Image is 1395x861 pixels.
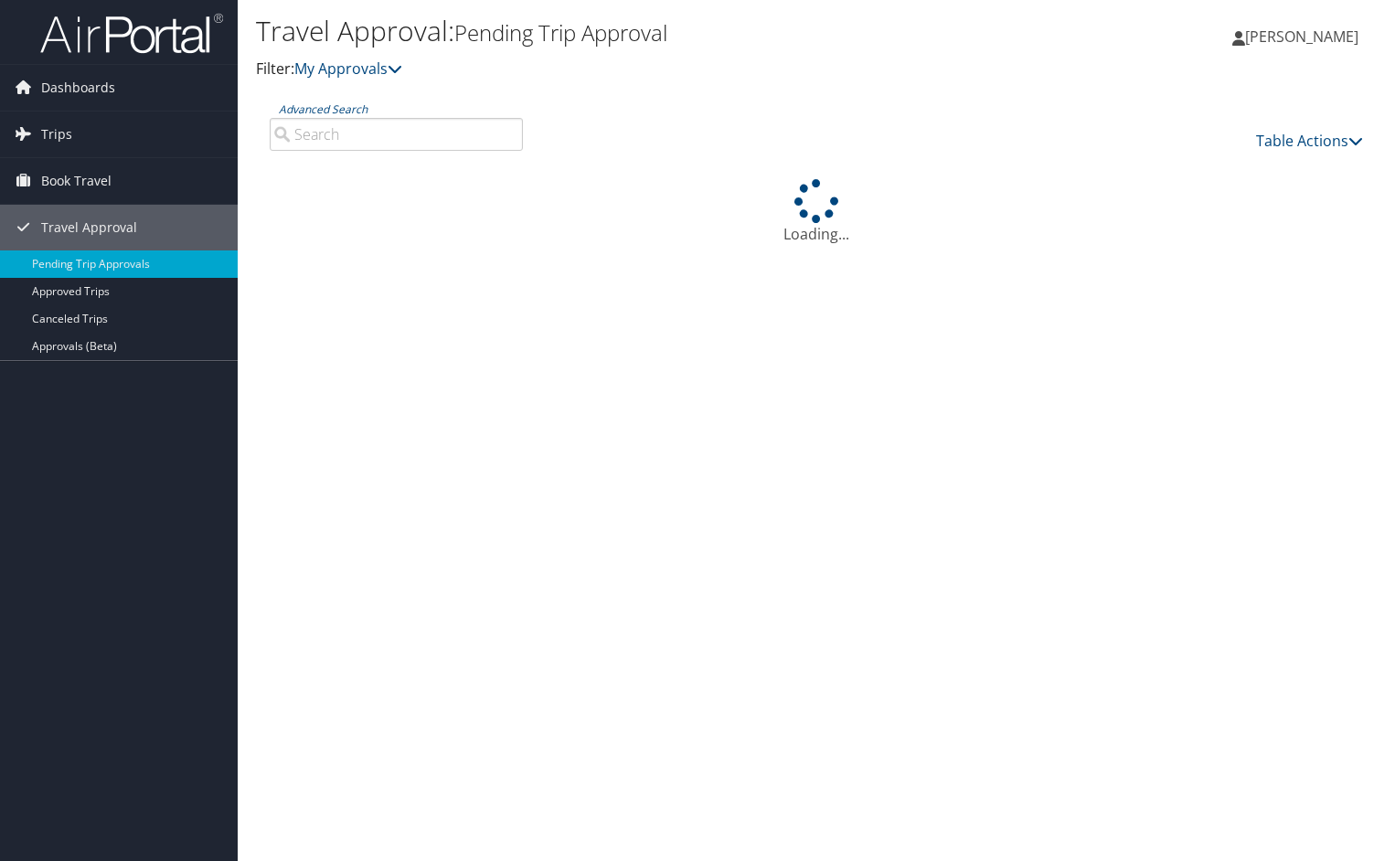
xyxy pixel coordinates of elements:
[1256,131,1363,151] a: Table Actions
[41,158,112,204] span: Book Travel
[270,118,523,151] input: Advanced Search
[294,58,402,79] a: My Approvals
[454,17,667,48] small: Pending Trip Approval
[256,12,1003,50] h1: Travel Approval:
[41,65,115,111] span: Dashboards
[256,179,1377,245] div: Loading...
[41,112,72,157] span: Trips
[256,58,1003,81] p: Filter:
[279,101,367,117] a: Advanced Search
[41,205,137,250] span: Travel Approval
[1232,9,1377,64] a: [PERSON_NAME]
[40,12,223,55] img: airportal-logo.png
[1245,27,1358,47] span: [PERSON_NAME]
